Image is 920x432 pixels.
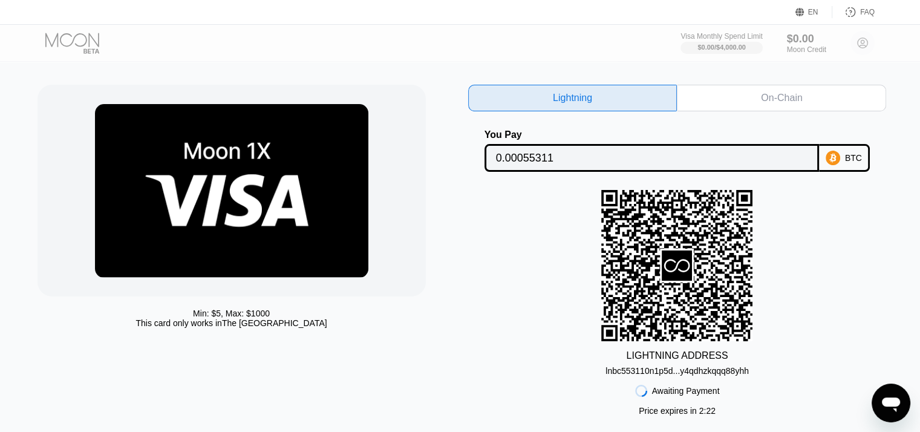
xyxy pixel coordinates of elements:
[845,153,862,163] div: BTC
[484,129,820,140] div: You Pay
[795,6,832,18] div: EN
[677,85,886,111] div: On-Chain
[860,8,875,16] div: FAQ
[680,32,762,54] div: Visa Monthly Spend Limit$0.00/$4,000.00
[832,6,875,18] div: FAQ
[193,309,270,318] div: Min: $ 5 , Max: $ 1000
[468,85,677,111] div: Lightning
[761,92,802,104] div: On-Chain
[652,386,720,396] div: Awaiting Payment
[872,384,910,422] iframe: Button to launch messaging window
[553,92,592,104] div: Lightning
[468,129,887,172] div: You PayBTC
[697,44,746,51] div: $0.00 / $4,000.00
[626,350,728,361] div: LIGHTNING ADDRESS
[605,366,749,376] div: lnbc553110n1p5d...y4qdhzkqqq88yhh
[680,32,762,41] div: Visa Monthly Spend Limit
[808,8,818,16] div: EN
[699,406,716,416] span: 2 : 22
[639,406,716,416] div: Price expires in
[135,318,327,328] div: This card only works in The [GEOGRAPHIC_DATA]
[605,361,749,376] div: lnbc553110n1p5d...y4qdhzkqqq88yhh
